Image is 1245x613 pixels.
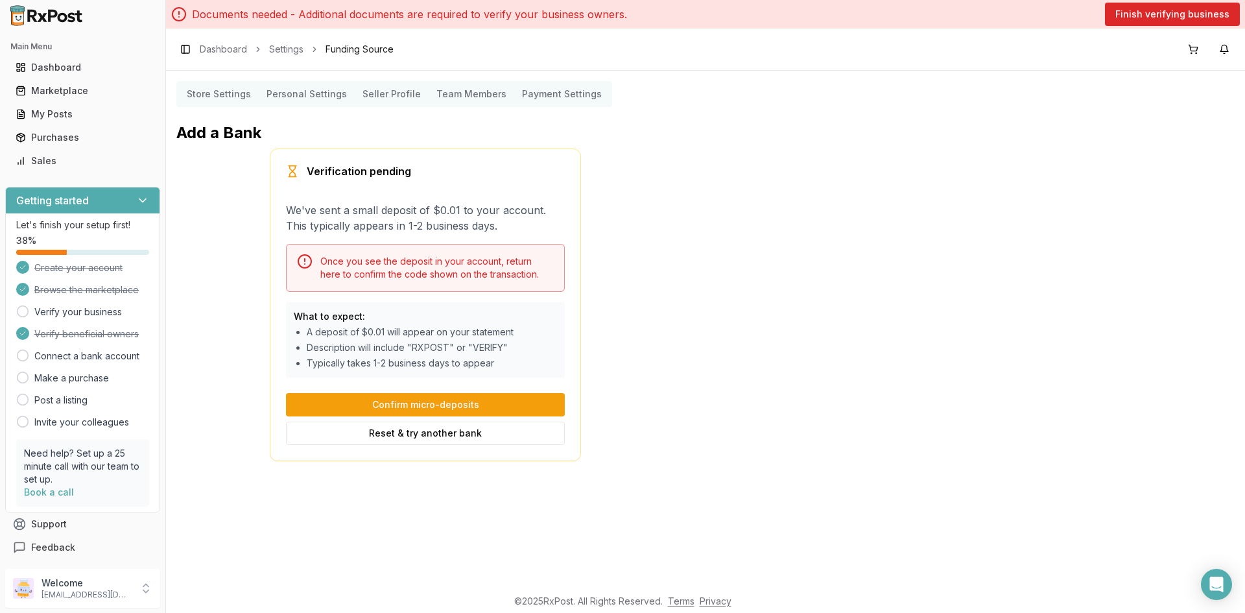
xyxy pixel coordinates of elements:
a: Make a purchase [34,372,109,385]
div: My Posts [16,108,150,121]
nav: breadcrumb [200,43,394,56]
li: Typically takes 1-2 business days to appear [307,357,557,370]
p: Let's finish your setup first! [16,219,149,232]
p: [EMAIL_ADDRESS][DOMAIN_NAME] [41,590,132,600]
span: Verify beneficial owners [34,328,139,341]
span: Create your account [34,261,123,274]
a: Purchases [10,126,155,149]
button: Marketplace [5,80,160,101]
button: Payment Settings [514,84,610,104]
a: Marketplace [10,79,155,102]
a: Dashboard [200,43,247,56]
img: User avatar [13,578,34,599]
button: Personal Settings [259,84,355,104]
button: Seller Profile [355,84,429,104]
button: Dashboard [5,57,160,78]
div: Dashboard [16,61,150,74]
button: Reset & try another bank [286,422,565,445]
div: Open Intercom Messenger [1201,569,1232,600]
p: What to expect: [294,310,557,323]
div: Sales [16,154,150,167]
a: Connect a bank account [34,350,139,363]
a: Book a call [24,487,74,498]
a: Post a listing [34,394,88,407]
a: Terms [668,595,694,607]
button: My Posts [5,104,160,125]
p: Need help? Set up a 25 minute call with our team to set up. [24,447,141,486]
p: We've sent a small deposit of $0.01 to your account. This typically appears in 1-2 business days. [286,202,565,234]
button: Feedback [5,536,160,559]
li: Description will include "RXPOST" or "VERIFY" [307,341,557,354]
h2: Main Menu [10,42,155,52]
div: Once you see the deposit in your account, return here to confirm the code shown on the transaction. [320,255,554,281]
a: Privacy [700,595,731,607]
span: Funding Source [326,43,394,56]
p: Documents needed - Additional documents are required to verify your business owners. [192,6,627,22]
button: Team Members [429,84,514,104]
li: A deposit of $0.01 will appear on your statement [307,326,557,339]
button: Sales [5,150,160,171]
p: Welcome [41,577,132,590]
span: Feedback [31,541,75,554]
span: 38 % [16,234,36,247]
a: Invite your colleagues [34,416,129,429]
a: Settings [269,43,303,56]
a: My Posts [10,102,155,126]
button: Purchases [5,127,160,148]
a: Verify your business [34,306,122,319]
button: Support [5,512,160,536]
button: Store Settings [179,84,259,104]
div: Marketplace [16,84,150,97]
h2: Add a Bank [176,123,674,143]
button: Confirm micro-deposits [286,393,565,416]
a: Dashboard [10,56,155,79]
div: Purchases [16,131,150,144]
div: Verification pending [307,166,411,176]
h3: Getting started [16,193,89,208]
button: Finish verifying business [1105,3,1240,26]
span: Browse the marketplace [34,283,139,296]
a: Sales [10,149,155,173]
img: RxPost Logo [5,5,88,26]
